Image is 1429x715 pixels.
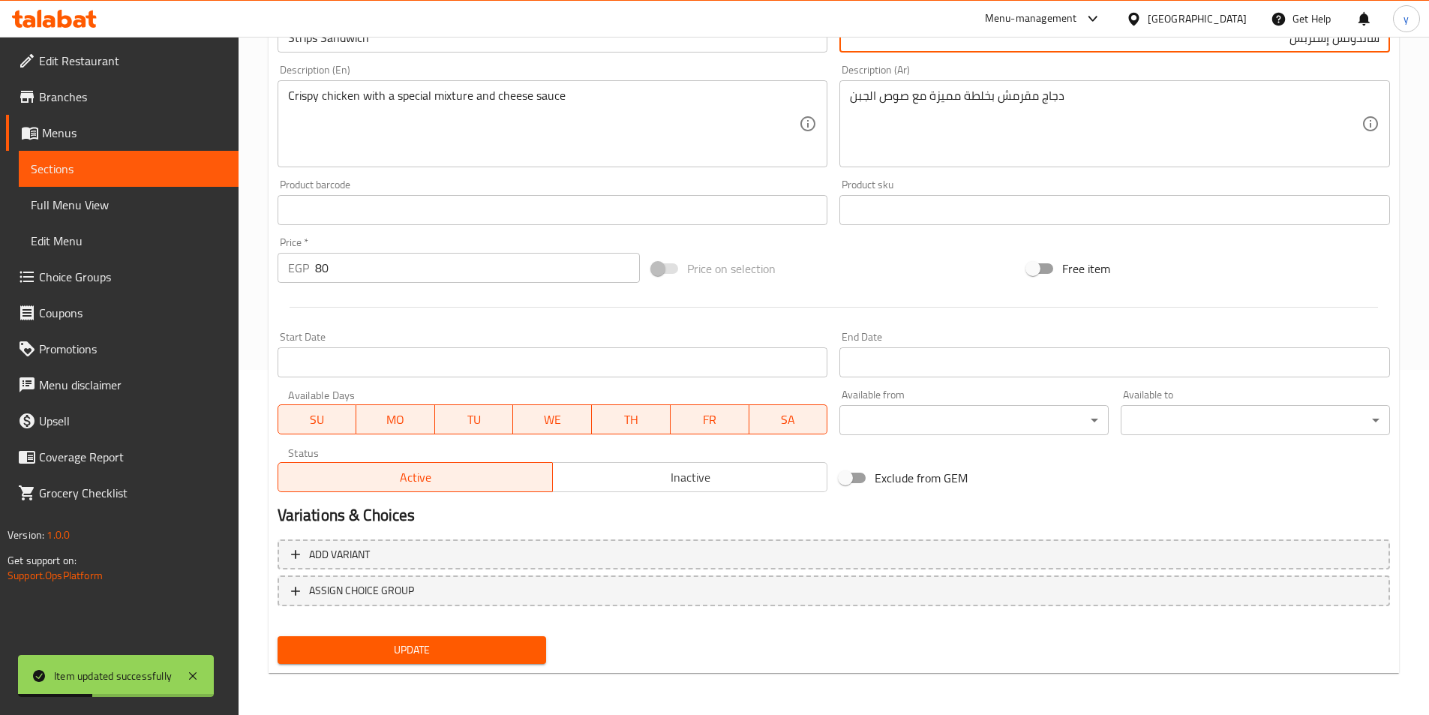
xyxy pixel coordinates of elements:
span: Add variant [309,545,370,564]
textarea: دجاج مقرمش بخلطة مميزة مع صوص الجبن [850,89,1361,160]
button: FR [671,404,749,434]
span: Upsell [39,412,227,430]
span: Price on selection [687,260,776,278]
input: Enter name Ar [839,23,1390,53]
a: Edit Restaurant [6,43,239,79]
a: Choice Groups [6,259,239,295]
span: WE [519,409,586,431]
a: Menus [6,115,239,151]
span: Sections [31,160,227,178]
a: Branches [6,79,239,115]
span: Version: [8,525,44,545]
button: Inactive [552,462,827,492]
div: ​ [839,405,1109,435]
div: ​ [1121,405,1390,435]
span: Menu disclaimer [39,376,227,394]
div: Item updated successfully [54,668,172,684]
span: Coupons [39,304,227,322]
a: Sections [19,151,239,187]
button: WE [513,404,592,434]
span: Free item [1062,260,1110,278]
a: Support.OpsPlatform [8,566,103,585]
input: Enter name En [278,23,828,53]
a: Menu disclaimer [6,367,239,403]
a: Full Menu View [19,187,239,223]
span: FR [677,409,743,431]
span: Coverage Report [39,448,227,466]
button: TU [435,404,514,434]
span: 1.0.0 [47,525,70,545]
div: Menu-management [985,10,1077,28]
span: SA [755,409,822,431]
a: Edit Menu [19,223,239,259]
span: TH [598,409,665,431]
div: [GEOGRAPHIC_DATA] [1148,11,1247,27]
span: ASSIGN CHOICE GROUP [309,581,414,600]
span: Exclude from GEM [875,469,968,487]
a: Grocery Checklist [6,475,239,511]
span: Grocery Checklist [39,484,227,502]
span: Choice Groups [39,268,227,286]
span: SU [284,409,351,431]
span: Edit Menu [31,232,227,250]
textarea: Crispy chicken with a special mixture and cheese sauce [288,89,800,160]
a: Coupons [6,295,239,331]
a: Upsell [6,403,239,439]
span: Promotions [39,340,227,358]
p: EGP [288,259,309,277]
span: MO [362,409,429,431]
button: Add variant [278,539,1390,570]
button: Update [278,636,547,664]
button: MO [356,404,435,434]
span: y [1403,11,1409,27]
input: Please enter price [315,253,641,283]
span: Branches [39,88,227,106]
span: Inactive [559,467,821,488]
span: Full Menu View [31,196,227,214]
a: Coverage Report [6,439,239,475]
input: Please enter product sku [839,195,1390,225]
span: TU [441,409,508,431]
button: TH [592,404,671,434]
input: Please enter product barcode [278,195,828,225]
button: Active [278,462,553,492]
span: Get support on: [8,551,77,570]
span: Active [284,467,547,488]
span: Menus [42,124,227,142]
h2: Variations & Choices [278,504,1390,527]
button: SA [749,404,828,434]
button: ASSIGN CHOICE GROUP [278,575,1390,606]
span: Update [290,641,535,659]
span: Edit Restaurant [39,52,227,70]
button: SU [278,404,357,434]
a: Promotions [6,331,239,367]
